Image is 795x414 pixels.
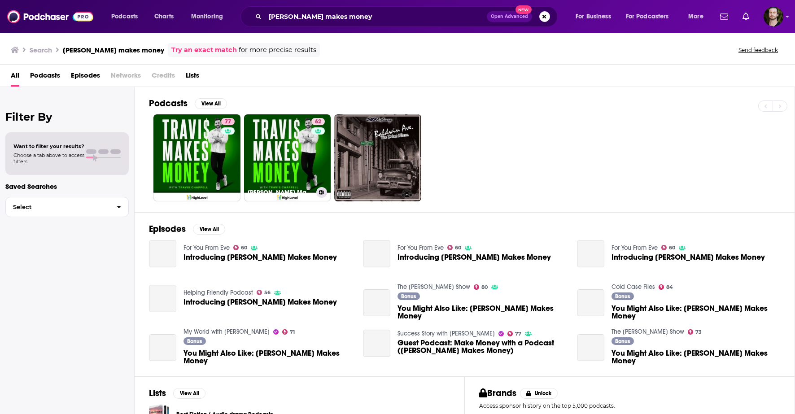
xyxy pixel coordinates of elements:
[612,253,765,261] span: Introducing [PERSON_NAME] Makes Money
[149,98,227,109] a: PodcastsView All
[666,285,673,289] span: 84
[682,9,715,24] button: open menu
[111,68,141,87] span: Networks
[615,339,630,344] span: Bonus
[311,118,325,125] a: 62
[183,298,337,306] a: Introducing Travis Makes Money
[5,110,129,123] h2: Filter By
[149,334,176,362] a: You Might Also Like: Travis Makes Money
[149,98,188,109] h2: Podcasts
[183,349,352,365] a: You Might Also Like: Travis Makes Money
[659,284,673,290] a: 84
[736,46,781,54] button: Send feedback
[397,283,470,291] a: The Sarah Fraser Show
[626,10,669,23] span: For Podcasters
[13,143,84,149] span: Want to filter your results?
[612,305,780,320] span: You Might Also Like: [PERSON_NAME] Makes Money
[183,253,337,261] a: Introducing Travis Makes Money
[264,291,271,295] span: 56
[481,285,488,289] span: 80
[688,329,702,335] a: 73
[397,330,495,337] a: Success Story with Scott D. Clary
[363,240,390,267] a: Introducing Travis Makes Money
[149,285,176,312] a: Introducing Travis Makes Money
[507,331,522,336] a: 77
[397,305,566,320] span: You Might Also Like: [PERSON_NAME] Makes Money
[612,244,658,252] a: For You From Eve
[153,114,240,201] a: 77
[30,68,60,87] a: Podcasts
[149,223,186,235] h2: Episodes
[612,305,780,320] a: You Might Also Like: Travis Makes Money
[363,289,390,317] a: You Might Also Like: Travis Makes Money
[265,9,487,24] input: Search podcasts, credits, & more...
[397,339,566,354] span: Guest Podcast: Make Money with a Podcast ([PERSON_NAME] Makes Money)
[615,294,630,299] span: Bonus
[149,223,225,235] a: EpisodesView All
[612,283,655,291] a: Cold Case Files
[612,349,780,365] span: You Might Also Like: [PERSON_NAME] Makes Money
[195,98,227,109] button: View All
[187,339,202,344] span: Bonus
[577,240,604,267] a: Introducing Travis Makes Money
[764,7,783,26] img: User Profile
[257,290,271,295] a: 56
[241,246,247,250] span: 60
[520,388,558,399] button: Unlock
[363,330,390,357] a: Guest Podcast: Make Money with a Podcast (Travis Makes Money)
[71,68,100,87] a: Episodes
[661,245,676,250] a: 60
[688,10,703,23] span: More
[11,68,19,87] span: All
[193,224,225,235] button: View All
[13,152,84,165] span: Choose a tab above to access filters.
[401,294,416,299] span: Bonus
[183,328,270,336] a: My World with Jeff Jarrett
[249,6,566,27] div: Search podcasts, credits, & more...
[612,349,780,365] a: You Might Also Like: Travis Makes Money
[225,118,231,126] span: 77
[244,114,331,201] a: 62[PERSON_NAME] Makes Money
[248,189,313,196] h3: [PERSON_NAME] Makes Money
[63,46,164,54] h3: [PERSON_NAME] makes money
[183,253,337,261] span: Introducing [PERSON_NAME] Makes Money
[149,9,179,24] a: Charts
[764,7,783,26] button: Show profile menu
[149,388,166,399] h2: Lists
[455,246,461,250] span: 60
[397,305,566,320] a: You Might Also Like: Travis Makes Money
[620,9,682,24] button: open menu
[290,330,295,334] span: 71
[183,298,337,306] span: Introducing [PERSON_NAME] Makes Money
[612,328,684,336] a: The Chris Plante Show
[5,182,129,191] p: Saved Searches
[739,9,753,24] a: Show notifications dropdown
[186,68,199,87] a: Lists
[447,245,462,250] a: 60
[239,45,316,55] span: for more precise results
[397,244,444,252] a: For You From Eve
[30,46,52,54] h3: Search
[397,253,551,261] span: Introducing [PERSON_NAME] Makes Money
[7,8,93,25] img: Podchaser - Follow, Share and Rate Podcasts
[171,45,237,55] a: Try an exact match
[282,329,295,335] a: 71
[185,9,235,24] button: open menu
[149,388,205,399] a: ListsView All
[515,5,532,14] span: New
[5,197,129,217] button: Select
[315,118,321,126] span: 62
[397,253,551,261] a: Introducing Travis Makes Money
[6,204,109,210] span: Select
[479,388,516,399] h2: Brands
[716,9,732,24] a: Show notifications dropdown
[515,332,521,336] span: 77
[183,244,230,252] a: For You From Eve
[764,7,783,26] span: Logged in as OutlierAudio
[149,240,176,267] a: Introducing Travis Makes Money
[569,9,622,24] button: open menu
[612,253,765,261] a: Introducing Travis Makes Money
[577,289,604,317] a: You Might Also Like: Travis Makes Money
